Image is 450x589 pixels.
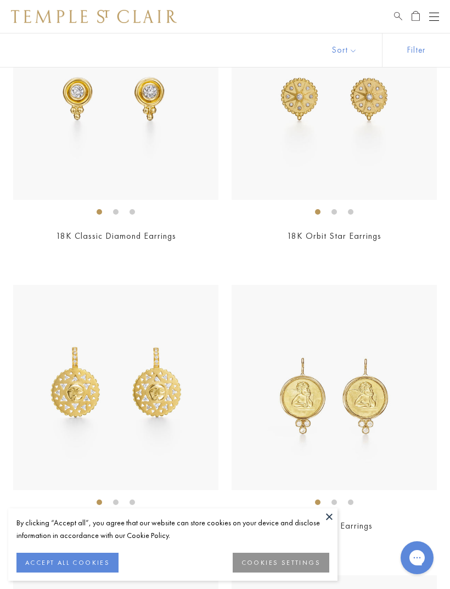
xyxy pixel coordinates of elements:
img: 18K Angel Earrings [232,285,437,490]
a: 18K Orbit Star Earrings [287,230,381,242]
iframe: Gorgias live chat messenger [395,537,439,578]
button: Show sort by [307,33,382,67]
button: Open navigation [429,10,439,23]
a: 18K Classic Diamond Earrings [56,230,176,242]
button: Show filters [382,33,450,67]
button: ACCEPT ALL COOKIES [16,553,119,573]
a: Search [394,10,402,23]
div: By clicking “Accept all”, you agree that our website can store cookies on your device and disclos... [16,517,329,542]
img: Temple St. Clair [11,10,177,23]
img: 18K Orbit Sun Earrings [13,285,218,490]
button: COOKIES SETTINGS [233,553,329,573]
a: Open Shopping Bag [412,10,420,23]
